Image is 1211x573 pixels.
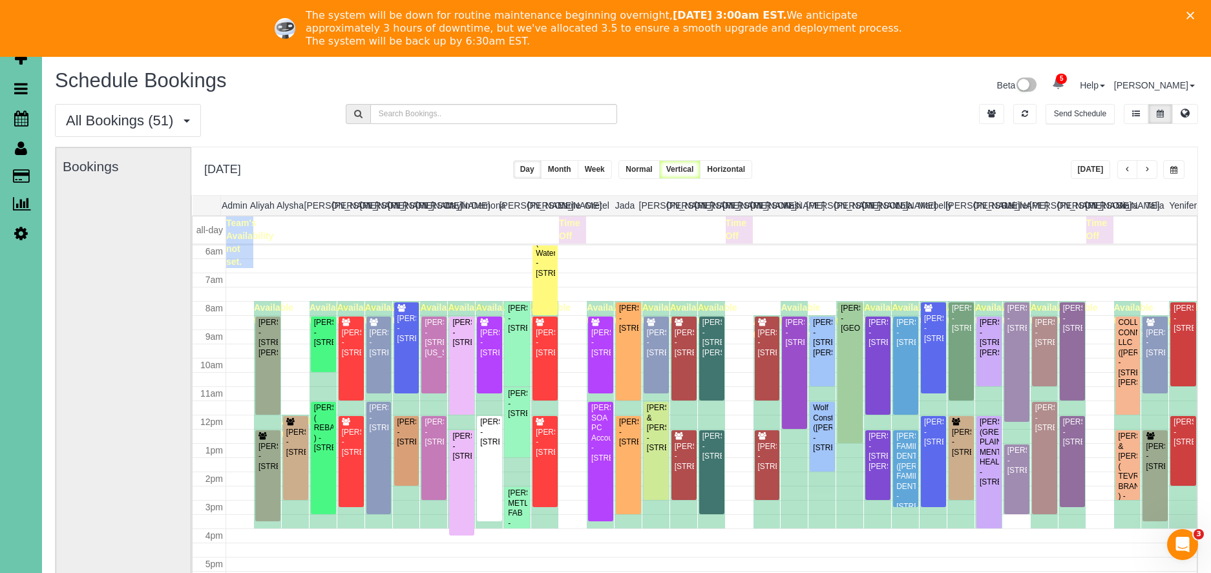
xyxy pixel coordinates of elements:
div: The system will be down for routine maintenance beginning overnight, We anticipate approximately ... [306,9,916,48]
th: Lola [890,196,918,215]
div: [PERSON_NAME] & [PERSON_NAME] - [STREET_ADDRESS] [646,403,666,453]
th: Gretel [583,196,611,215]
th: Marbelly [918,196,945,215]
span: Available time [864,302,903,326]
span: Available time [920,302,959,326]
div: [PERSON_NAME] - [STREET_ADDRESS][PERSON_NAME] [979,318,999,358]
div: [PERSON_NAME] - [STREET_ADDRESS] [702,432,722,461]
th: Reinier [1002,196,1029,215]
th: [PERSON_NAME] [639,196,667,215]
span: Available time [503,302,543,326]
th: Jada [611,196,638,215]
div: [PERSON_NAME] - [STREET_ADDRESS][PERSON_NAME] [702,318,722,358]
a: Beta [997,80,1037,90]
div: [PERSON_NAME] - [STREET_ADDRESS][US_STATE] [424,318,444,358]
span: 10am [200,360,223,370]
div: [PERSON_NAME] METL-FAB - [STREET_ADDRESS][PERSON_NAME] [507,488,527,548]
span: Available time [1114,302,1153,326]
th: [PERSON_NAME] [1057,196,1085,215]
span: Available time [892,302,931,326]
div: [PERSON_NAME] - [STREET_ADDRESS] [369,403,389,433]
span: All Bookings (51) [66,112,180,129]
span: Available time [1169,302,1208,326]
div: [PERSON_NAME] - [STREET_ADDRESS] [618,417,638,447]
span: Team's Availability not set. [226,218,273,267]
span: 5pm [205,559,223,569]
span: Available time [1141,317,1181,340]
span: 12pm [200,417,223,427]
th: [PERSON_NAME] [974,196,1002,215]
div: [PERSON_NAME] - [STREET_ADDRESS] [785,318,805,348]
th: [PERSON_NAME] [945,196,973,215]
div: [PERSON_NAME] - [STREET_ADDRESS] [424,417,444,447]
span: 2pm [205,474,223,484]
div: [PERSON_NAME] - [STREET_ADDRESS] [1062,304,1082,333]
a: [PERSON_NAME] [1114,80,1195,90]
th: Demona [472,196,500,215]
span: Available time [781,302,820,326]
span: Available time [476,302,515,326]
span: Available time [393,302,432,326]
span: 7am [205,275,223,285]
img: New interface [1015,78,1037,94]
span: Available time [947,302,987,326]
button: Week [578,160,612,179]
span: Available time [1058,302,1098,326]
th: [PERSON_NAME] [834,196,862,215]
span: Available time [808,317,848,340]
button: Send Schedule [1046,104,1115,124]
a: Help [1080,80,1105,90]
span: 9am [205,331,223,342]
th: [PERSON_NAME] [862,196,890,215]
th: [PERSON_NAME] [1085,196,1113,215]
span: 5 [1056,74,1067,84]
div: [PERSON_NAME] - [STREET_ADDRESS] [507,304,527,333]
span: Available time [753,317,793,340]
button: Month [541,160,578,179]
span: Available time [615,302,654,326]
a: 5 [1046,70,1071,98]
div: [PERSON_NAME] & [PERSON_NAME] ( TEVRA BRANDS ) - [STREET_ADDRESS][PERSON_NAME] [1118,432,1138,521]
div: [PERSON_NAME] - [STREET_ADDRESS] [951,428,971,457]
th: [PERSON_NAME] [806,196,834,215]
span: 3 [1194,529,1204,539]
div: [PERSON_NAME] - [STREET_ADDRESS] [397,417,417,447]
th: [PERSON_NAME] [527,196,555,215]
div: [PERSON_NAME] - [STREET_ADDRESS] [923,417,943,447]
button: Horizontal [700,160,752,179]
div: [PERSON_NAME] - [STREET_ADDRESS] [313,318,333,348]
span: Available time [975,302,1015,326]
th: [PERSON_NAME] [360,196,388,215]
span: Available time [531,302,571,326]
th: [PERSON_NAME] [388,196,416,215]
div: [PERSON_NAME] - [STREET_ADDRESS] [646,328,666,358]
img: Profile image for Ellie [275,18,295,39]
button: All Bookings (51) [55,104,201,137]
span: 11am [200,388,223,399]
span: Available time [448,302,487,326]
input: Search Bookings.. [370,104,617,124]
iframe: Intercom live chat [1167,529,1198,560]
th: [PERSON_NAME] [500,196,527,215]
div: [PERSON_NAME] - [STREET_ADDRESS][PERSON_NAME] [812,318,832,358]
span: Available time [337,302,377,326]
span: Time Off [1086,218,1107,241]
th: Talia [1141,196,1169,215]
div: [PERSON_NAME] - [STREET_ADDRESS] [923,314,943,344]
span: Available time [282,416,321,439]
span: Schedule Bookings [55,69,226,92]
h2: [DATE] [204,160,241,176]
th: Yenifer [1169,196,1197,215]
div: [PERSON_NAME] - [GEOGRAPHIC_DATA] [840,304,860,333]
h3: Bookings [63,159,184,174]
th: Daylin [443,196,471,215]
div: [PERSON_NAME] - [STREET_ADDRESS] [1007,446,1027,475]
div: [PERSON_NAME] (GREAT PLAINS MENTAL HEALTH) - [STREET_ADDRESS] [979,417,999,487]
th: [PERSON_NAME] [667,196,695,215]
button: Vertical [659,160,701,179]
div: [PERSON_NAME] - [STREET_ADDRESS] [1173,417,1194,447]
button: [DATE] [1071,160,1111,179]
div: COLLEGE CONNECTION, LLC ([PERSON_NAME]) - [STREET_ADDRESS][PERSON_NAME] [1118,318,1138,388]
div: [PERSON_NAME] - [STREET_ADDRESS][PERSON_NAME] [258,318,278,358]
th: [PERSON_NAME] [416,196,443,215]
